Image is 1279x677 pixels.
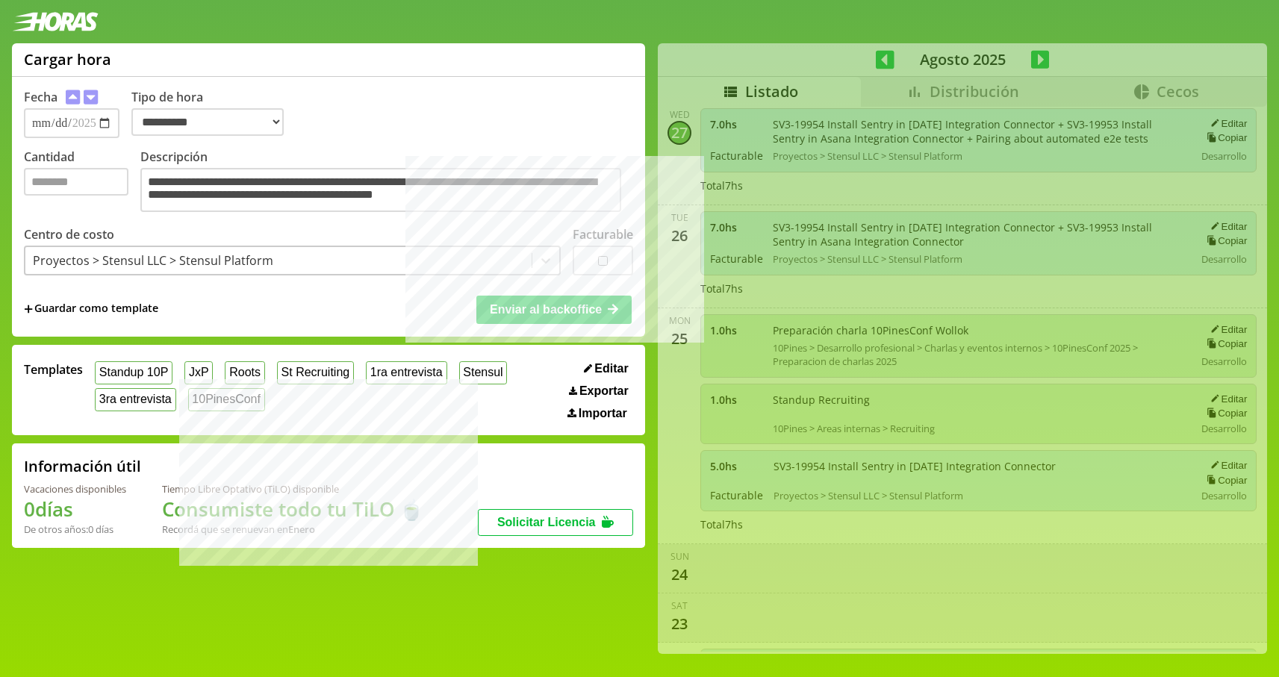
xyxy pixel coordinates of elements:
[490,303,602,316] span: Enviar al backoffice
[131,89,296,138] label: Tipo de hora
[188,388,265,411] button: 10PinesConf
[24,496,126,522] h1: 0 días
[277,361,354,384] button: St Recruiting
[131,108,284,136] select: Tipo de hora
[24,49,111,69] h1: Cargar hora
[579,407,627,420] span: Importar
[24,522,126,536] div: De otros años: 0 días
[366,361,447,384] button: 1ra entrevista
[24,226,114,243] label: Centro de costo
[478,509,633,536] button: Solicitar Licencia
[225,361,264,384] button: Roots
[162,482,423,496] div: Tiempo Libre Optativo (TiLO) disponible
[497,516,596,528] span: Solicitar Licencia
[24,456,141,476] h2: Información útil
[24,149,140,216] label: Cantidad
[162,496,423,522] h1: Consumiste todo tu TiLO 🍵
[24,482,126,496] div: Vacaciones disponibles
[95,388,176,411] button: 3ra entrevista
[564,384,633,399] button: Exportar
[24,301,158,317] span: +Guardar como template
[140,149,633,216] label: Descripción
[140,168,621,212] textarea: Descripción
[95,361,172,384] button: Standup 10P
[24,301,33,317] span: +
[476,296,632,324] button: Enviar al backoffice
[24,89,57,105] label: Fecha
[573,226,633,243] label: Facturable
[288,522,315,536] b: Enero
[162,522,423,536] div: Recordá que se renuevan en
[184,361,213,384] button: JxP
[459,361,508,384] button: Stensul
[33,252,273,269] div: Proyectos > Stensul LLC > Stensul Platform
[24,361,83,378] span: Templates
[594,362,628,375] span: Editar
[12,12,99,31] img: logotipo
[579,361,633,376] button: Editar
[579,384,629,398] span: Exportar
[24,168,128,196] input: Cantidad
